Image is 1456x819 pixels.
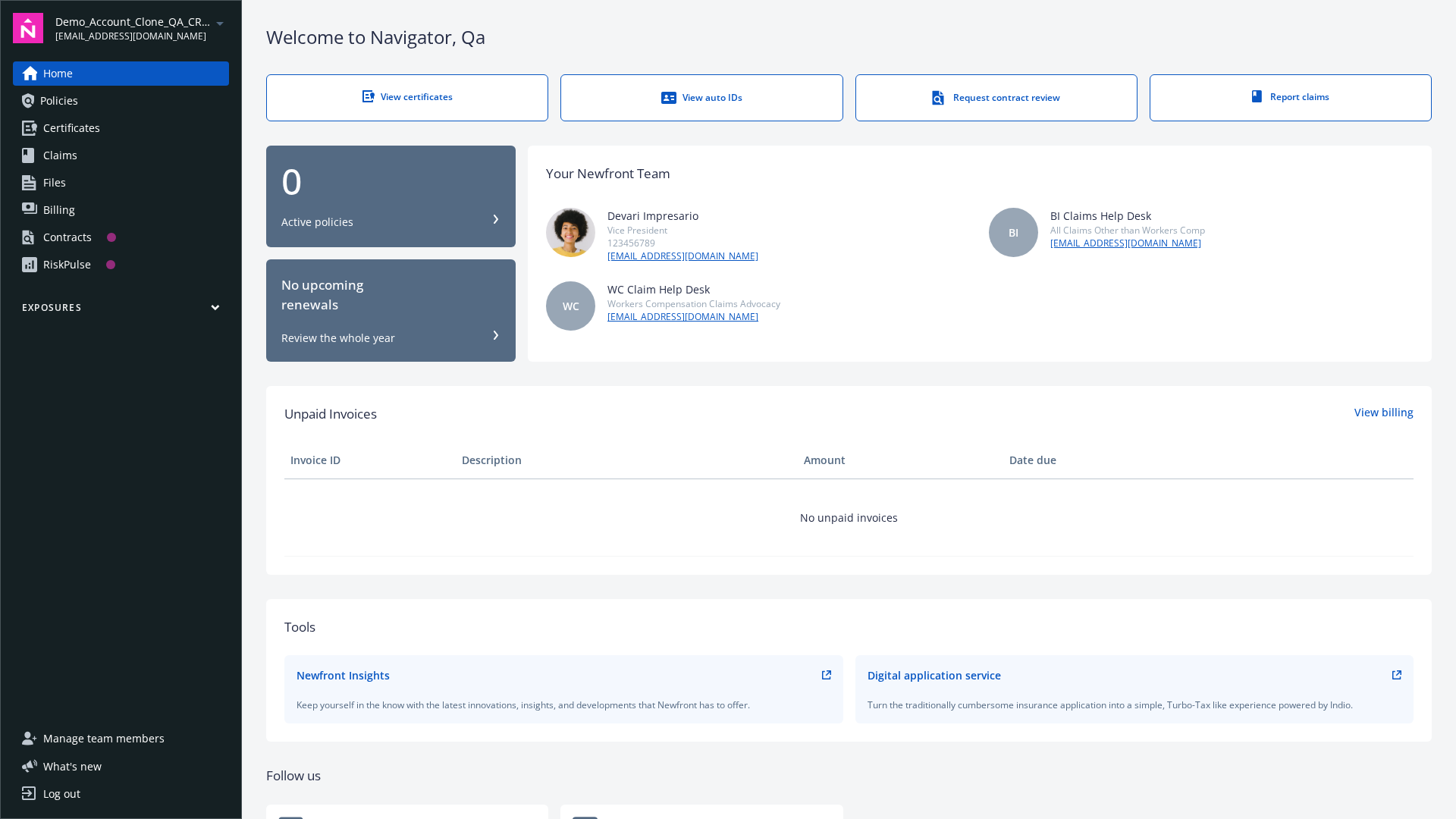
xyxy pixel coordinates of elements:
[13,253,229,277] a: RiskPulse
[1050,208,1205,224] div: BI Claims Help Desk
[43,726,165,751] span: Manage team members
[607,281,780,297] div: WC Claim Help Desk
[284,442,456,479] th: Invoice ID
[281,331,395,346] div: Review the whole year
[43,61,73,86] span: Home
[563,298,579,314] span: WC
[607,224,758,237] div: Vice President
[281,215,353,230] div: Active policies
[281,275,500,315] div: No upcoming renewals
[297,667,390,683] div: Newfront Insights
[55,30,211,43] span: [EMAIL_ADDRESS][DOMAIN_NAME]
[211,14,229,32] a: arrowDropDown
[40,89,78,113] span: Policies
[284,479,1414,556] td: No unpaid invoices
[855,74,1137,121] a: Request contract review
[281,163,500,199] div: 0
[13,61,229,86] a: Home
[591,90,811,105] div: View auto IDs
[266,146,516,248] button: 0Active policies
[55,14,211,30] span: Demo_Account_Clone_QA_CR_Tests_Prospect
[1050,224,1205,237] div: All Claims Other than Workers Comp
[607,249,758,263] a: [EMAIL_ADDRESS][DOMAIN_NAME]
[266,24,1432,50] div: Welcome to Navigator , Qa
[55,13,229,43] button: Demo_Account_Clone_QA_CR_Tests_Prospect[EMAIL_ADDRESS][DOMAIN_NAME]arrowDropDown
[297,90,517,103] div: View certificates
[607,310,780,324] a: [EMAIL_ADDRESS][DOMAIN_NAME]
[13,301,229,320] button: Exposures
[1150,74,1432,121] a: Report claims
[1003,442,1175,479] th: Date due
[266,766,1432,786] div: Follow us
[13,198,229,222] a: Billing
[1354,404,1414,424] a: View billing
[13,143,229,168] a: Claims
[607,237,758,249] div: 123456789
[886,90,1106,105] div: Request contract review
[13,758,126,774] button: What's new
[43,225,92,249] div: Contracts
[43,253,91,277] div: RiskPulse
[43,198,75,222] span: Billing
[13,225,229,249] a: Contracts
[43,782,80,806] div: Log out
[13,89,229,113] a: Policies
[297,698,831,711] div: Keep yourself in the know with the latest innovations, insights, and developments that Newfront h...
[13,116,229,140] a: Certificates
[546,208,595,257] img: photo
[456,442,798,479] th: Description
[13,726,229,751] a: Manage team members
[560,74,843,121] a: View auto IDs
[1181,90,1401,103] div: Report claims
[266,259,516,362] button: No upcomingrenewalsReview the whole year
[1009,224,1018,240] span: BI
[43,758,102,774] span: What ' s new
[43,171,66,195] span: Files
[868,667,1001,683] div: Digital application service
[43,116,100,140] span: Certificates
[546,164,670,184] div: Your Newfront Team
[284,617,1414,637] div: Tools
[266,74,548,121] a: View certificates
[1050,237,1205,250] a: [EMAIL_ADDRESS][DOMAIN_NAME]
[13,13,43,43] img: navigator-logo.svg
[284,404,377,424] span: Unpaid Invoices
[607,297,780,310] div: Workers Compensation Claims Advocacy
[798,442,1003,479] th: Amount
[607,208,758,224] div: Devari Impresario
[43,143,77,168] span: Claims
[13,171,229,195] a: Files
[868,698,1402,711] div: Turn the traditionally cumbersome insurance application into a simple, Turbo-Tax like experience ...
